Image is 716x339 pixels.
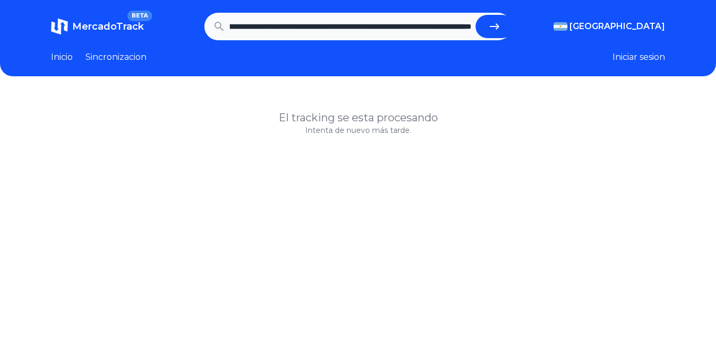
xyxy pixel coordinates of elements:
[127,11,152,21] span: BETA
[85,51,146,64] a: Sincronizacion
[554,20,665,33] button: [GEOGRAPHIC_DATA]
[51,18,144,35] a: MercadoTrackBETA
[554,22,567,31] img: Argentina
[51,110,665,125] h1: El tracking se esta procesando
[613,51,665,64] button: Iniciar sesion
[51,125,665,136] p: Intenta de nuevo más tarde.
[51,51,73,64] a: Inicio
[570,20,665,33] span: [GEOGRAPHIC_DATA]
[51,18,68,35] img: MercadoTrack
[72,21,144,32] span: MercadoTrack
